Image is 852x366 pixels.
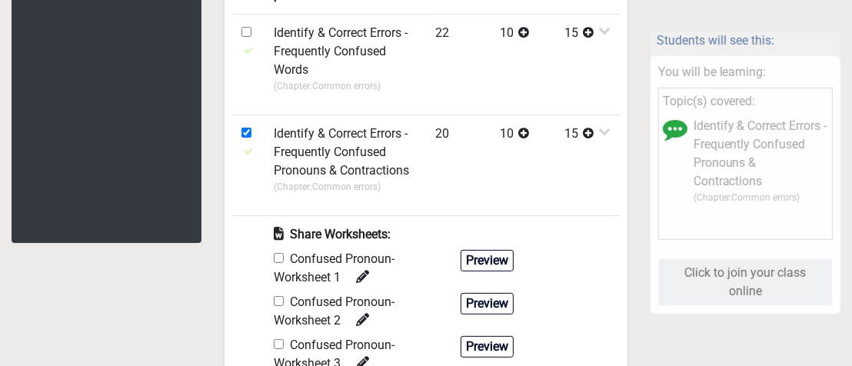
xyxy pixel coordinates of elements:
label: Identify & Correct Errors - Frequently Confused Pronouns & Contractions [274,125,417,180]
label: You will be learning: [658,63,767,82]
p: (Chapter: Common errors ) [274,79,417,93]
label: Topic(s) covered: [663,92,756,111]
button: Click to join your class online [658,258,834,306]
label: Identify & Correct Errors - Frequently Confused Pronouns & Contractions [694,117,829,191]
label: Share Worksheets: [274,225,391,244]
p: (Chapter: Common errors ) [694,191,829,205]
button: Preview [461,250,514,271]
td: 15 [555,115,620,215]
button: Preview [461,336,514,358]
td: 15 [555,14,620,115]
div: Confused Pronoun-Worksheet 1 [274,250,450,287]
td: 20 [426,115,491,215]
p: (Chapter: Common errors ) [274,180,417,194]
button: Preview [461,293,514,314]
td: 22 [426,14,491,115]
label: Students will see this: [657,31,774,49]
div: Confused Pronoun-Worksheet 2 [274,293,450,330]
td: 10 [491,14,555,115]
label: Identify & Correct Errors - Frequently Confused Words [274,24,417,79]
td: 10 [491,115,555,215]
